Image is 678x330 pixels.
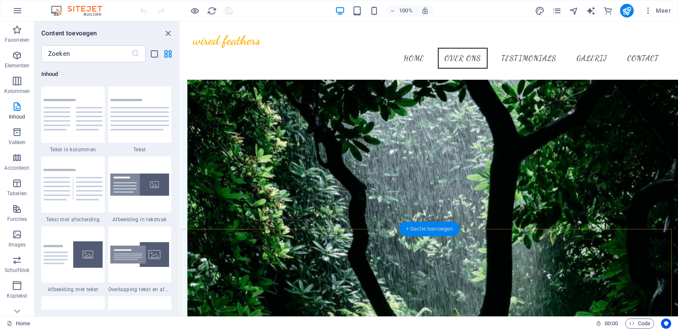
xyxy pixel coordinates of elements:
[41,156,105,223] div: Tekst met afscheiding
[41,45,131,62] input: Zoeken
[41,146,105,153] span: Tekst in kolommen
[110,242,169,267] img: text-image-overlap.svg
[535,6,545,16] button: design
[596,318,618,329] h6: Sessietijd
[190,6,200,16] button: Klik hier om de voorbeeldmodus te verlaten en verder te gaan met bewerken
[605,318,618,329] span: 00 00
[163,49,173,59] button: grid-view
[611,320,612,327] span: :
[586,6,596,16] button: text_generator
[7,216,27,223] p: Functies
[4,88,30,95] p: Kolommen
[43,241,103,268] img: text-with-image-v4.svg
[5,37,29,43] p: Favorieten
[644,6,671,15] span: Meer
[622,6,632,16] i: Publiceren
[108,226,172,293] div: Overlapping tekst en afbeelding
[41,286,105,293] span: Afbeelding met tekst
[149,49,159,59] button: list-view
[108,156,172,223] div: Afbeelding in tekstvak
[41,226,105,293] div: Afbeelding met tekst
[7,318,30,329] a: Klik om selectie op te heffen, dubbelklik om Pagina's te open
[41,216,105,223] span: Tekst met afscheiding
[399,222,460,236] div: + Sectie toevoegen
[625,318,654,329] button: Code
[9,139,26,146] p: Vakken
[4,165,29,171] p: Accordeon
[108,87,172,153] div: Tekst
[49,6,113,16] img: Editor Logo
[43,169,103,200] img: text-with-separator.svg
[110,174,169,196] img: image-with-text-box.svg
[207,6,217,16] i: Pagina opnieuw laden
[7,190,27,197] p: Tabellen
[108,216,172,223] span: Afbeelding in tekstvak
[629,318,650,329] span: Code
[641,4,674,17] button: Meer
[620,4,634,17] button: publish
[661,318,671,329] button: Usercentrics
[41,69,171,79] h6: Inhoud
[108,146,172,153] span: Tekst
[108,286,172,293] span: Overlapping tekst en afbeelding
[43,99,103,130] img: text-in-columns.svg
[535,6,545,16] i: Design (Ctrl+Alt+Y)
[603,6,613,16] button: commerce
[569,6,579,16] button: navigator
[386,6,417,16] button: 100%
[7,292,28,299] p: Koptekst
[163,28,173,38] button: close panel
[603,6,613,16] i: Commerce
[207,6,217,16] button: reload
[41,87,105,153] div: Tekst in kolommen
[421,7,429,14] i: Stel bij het wijzigen van de grootte van de weergegeven website automatisch het juist zoomniveau ...
[552,6,562,16] i: Pagina's (Ctrl+Alt+S)
[586,6,596,16] i: AI Writer
[41,28,97,38] h6: Content toevoegen
[9,113,26,120] p: Inhoud
[569,6,579,16] i: Navigator
[5,267,29,274] p: Schuifblok
[5,62,29,69] p: Elementen
[399,6,413,16] h6: 100%
[9,241,26,248] p: Images
[552,6,562,16] button: pages
[110,99,169,130] img: text.svg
